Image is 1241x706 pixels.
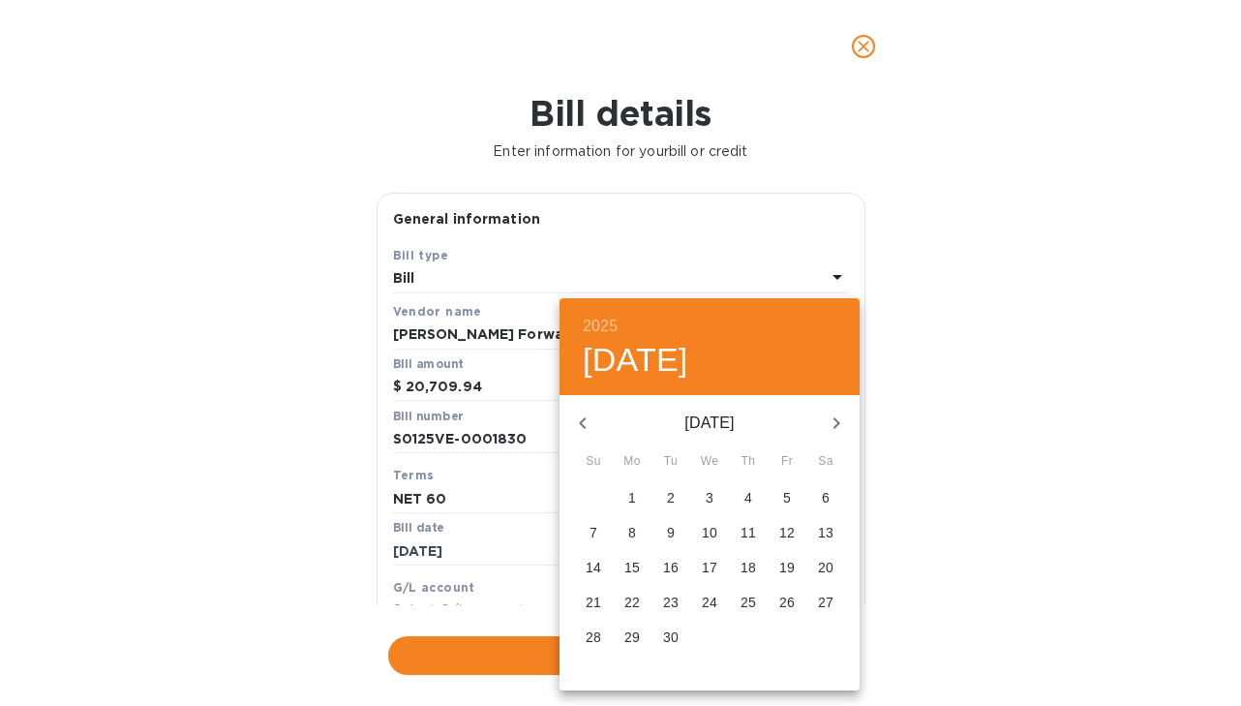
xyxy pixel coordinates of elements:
[770,452,804,472] span: Fr
[590,523,597,542] p: 7
[628,488,636,507] p: 1
[653,551,688,586] button: 16
[818,593,833,612] p: 27
[770,481,804,516] button: 5
[653,621,688,656] button: 30
[576,452,611,472] span: Su
[583,313,618,340] button: 2025
[692,586,727,621] button: 24
[783,488,791,507] p: 5
[692,481,727,516] button: 3
[731,551,766,586] button: 18
[808,586,843,621] button: 27
[692,516,727,551] button: 10
[576,551,611,586] button: 14
[653,516,688,551] button: 9
[808,481,843,516] button: 6
[779,523,795,542] p: 12
[731,481,766,516] button: 4
[615,621,650,656] button: 29
[808,551,843,586] button: 20
[818,558,833,577] p: 20
[653,481,688,516] button: 2
[731,516,766,551] button: 11
[779,558,795,577] p: 19
[615,481,650,516] button: 1
[653,586,688,621] button: 23
[583,340,688,381] button: [DATE]
[576,516,611,551] button: 7
[731,452,766,472] span: Th
[744,488,752,507] p: 4
[663,628,679,647] p: 30
[624,558,640,577] p: 15
[576,586,611,621] button: 21
[615,452,650,472] span: Mo
[624,593,640,612] p: 22
[667,523,675,542] p: 9
[706,488,713,507] p: 3
[779,593,795,612] p: 26
[653,452,688,472] span: Tu
[808,452,843,472] span: Sa
[702,523,717,542] p: 10
[808,516,843,551] button: 13
[663,558,679,577] p: 16
[741,558,756,577] p: 18
[770,516,804,551] button: 12
[586,593,601,612] p: 21
[663,593,679,612] p: 23
[586,558,601,577] p: 14
[692,452,727,472] span: We
[615,586,650,621] button: 22
[576,621,611,656] button: 28
[741,523,756,542] p: 11
[692,551,727,586] button: 17
[731,586,766,621] button: 25
[741,593,756,612] p: 25
[615,516,650,551] button: 8
[702,558,717,577] p: 17
[615,551,650,586] button: 15
[667,488,675,507] p: 2
[818,523,833,542] p: 13
[822,488,830,507] p: 6
[586,628,601,647] p: 28
[770,551,804,586] button: 19
[624,628,640,647] p: 29
[628,523,636,542] p: 8
[770,586,804,621] button: 26
[606,412,813,435] p: [DATE]
[702,593,717,612] p: 24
